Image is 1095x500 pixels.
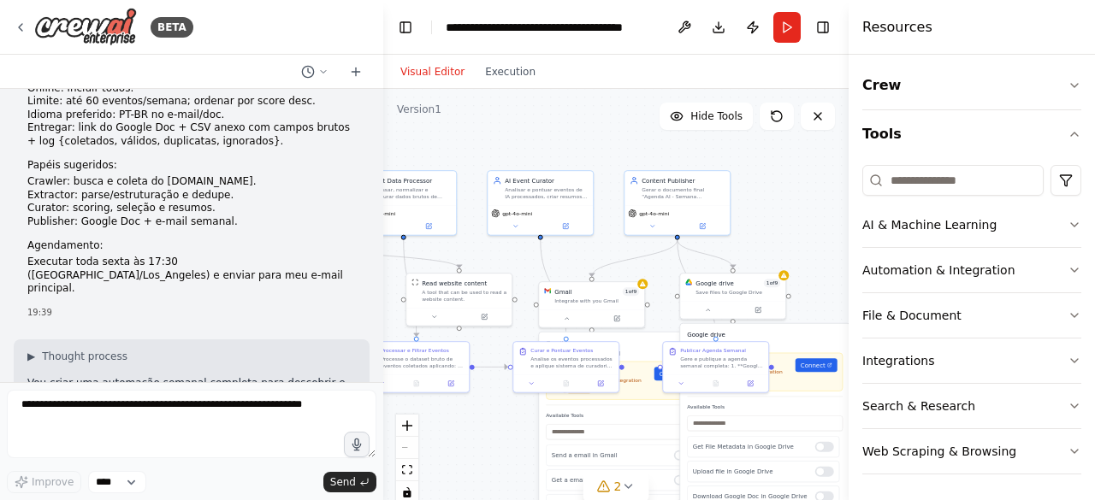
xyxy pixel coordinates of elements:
[680,356,763,369] div: Gere e publique a agenda semanal completa: 1. **Google Doc**: Crie documento "Agenda AI - Semana ...
[27,350,127,363] button: ▶Thought process
[436,379,465,389] button: Open in side panel
[695,289,780,296] div: Save files to Google Drive
[687,403,843,410] label: Available Tools
[27,82,356,96] li: Online: incluir todos.
[294,62,335,82] button: Switch to previous chat
[673,240,720,337] g: Edge from bbc6cb3d-76b7-46cd-9c16-921e0a1c3c95 to 7801d37f-f9eb-49ca-92ee-4e9fa9dfb121
[548,379,584,389] button: No output available
[662,341,769,393] div: Publicar Agenda SemanalGere e publique a agenda semanal completa: 1. **Google Doc**: Crie documen...
[698,379,734,389] button: No output available
[27,350,35,363] span: ▶
[588,240,682,277] g: Edge from bbc6cb3d-76b7-46cd-9c16-921e0a1c3c95 to 9536f21a-c0aa-4e37-9038-84a400ee39c0
[365,210,395,217] span: gpt-4o-mini
[811,15,835,39] button: Hide right sidebar
[862,384,1081,428] button: Search & Research
[693,468,808,476] p: Upload file in Google Drive
[552,377,649,384] p: Connect to use this integration
[862,338,1081,383] button: Integrations
[695,279,734,287] div: Google drive
[487,170,594,236] div: AI Event CuratorAnalisar e pontuar eventos de IA processados, criar resumos inteligentes, identif...
[862,203,1081,247] button: AI & Machine Learning
[368,176,451,185] div: Event Data Processor
[263,240,464,268] g: Edge from 593b8f0d-d129-4c5d-9e30-c78a2b6436d3 to c175c8f0-9194-47e7-8a68-47d8457dece1
[394,15,417,39] button: Hide left sidebar
[862,158,1081,488] div: Tools
[680,347,746,354] div: Publicar Agenda Semanal
[350,170,457,236] div: Event Data ProcessorProcessar, normalizar e estruturar dados brutos de eventos coletados do [DOMA...
[764,279,780,287] span: Number of enabled actions
[552,451,667,460] p: Send a email in Gmail
[734,305,783,315] button: Open in side panel
[368,186,451,200] div: Processar, normalizar e estruturar dados brutos de eventos coletados do [DOMAIN_NAME], aplicando ...
[546,350,701,358] p: Integrate with you Gmail
[796,358,838,372] a: Connect
[639,210,669,217] span: gpt-4o-mini
[530,356,613,369] div: Analise os eventos processados e aplique sistema de curadoria inteligente: 1. **Sistema de Pontua...
[693,368,790,375] p: Connect to use this integration
[27,256,356,296] li: Executar toda sexta às 17:30 ([GEOGRAPHIC_DATA]/Los_Angeles) e enviar para meu e-mail principal.
[396,459,418,481] button: fit view
[27,109,356,122] li: Idioma preferido: PT-BR no e-mail/doc.
[397,103,441,116] div: Version 1
[330,475,356,489] span: Send
[660,369,684,378] span: Connect
[344,432,370,457] button: Click to speak your automation idea
[530,347,593,354] div: Curar e Pontuar Eventos
[27,189,356,203] li: Extractor: parse/estruturação e dedupe.
[42,350,127,363] span: Thought process
[27,159,356,173] p: Papéis sugeridos:
[552,476,667,485] p: Get a email by id in Gmail
[685,279,692,285] img: Google Drive
[151,17,193,38] div: BETA
[660,103,753,130] button: Hide Tools
[27,175,356,189] li: Crawler: busca e coleta do [DOMAIN_NAME].
[505,186,588,200] div: Analisar e pontuar eventos de IA processados, criar resumos inteligentes, identificar os top 5 ev...
[505,176,588,185] div: AI Event Curator
[7,471,81,493] button: Improve
[422,289,506,303] div: A tool that can be used to read a website content.
[536,240,571,337] g: Edge from d07e40a0-c647-4862-a0ec-7b295780e85f to 3eb4120d-bc3d-4177-b142-1e884fd94949
[679,273,786,320] div: Google DriveGoogle drive1of9Save files to Google DriveGoogle driveSave files to Google DriveNot c...
[862,110,1081,158] button: Tools
[654,367,696,380] a: Connect
[801,361,826,369] span: Connect
[678,221,727,232] button: Open in side panel
[554,287,571,296] div: Gmail
[593,314,642,324] button: Open in side panel
[27,95,356,109] li: Limite: até 60 eventos/semana; ordenar por score desc.
[390,62,475,82] button: Visual Editor
[27,202,356,215] li: Curator: scoring, seleção e resumos.
[614,478,622,495] span: 2
[422,279,487,287] div: Read website content
[862,17,932,38] h4: Resources
[396,415,418,437] button: zoom in
[32,475,74,489] span: Improve
[475,62,546,82] button: Execution
[27,377,356,430] p: Vou criar uma automação semanal completa para descobrir e resumir eventos de IA no [GEOGRAPHIC_DA...
[27,121,356,148] li: Entregar: link do Google Doc + CSV anexo com campos brutos + log {coletados, válidos, duplicatas,...
[405,273,512,326] div: ScrapeWebsiteToolRead website contentA tool that can be used to read a website content.
[569,387,590,394] span: Recheck
[342,62,370,82] button: Start a new chat
[405,221,453,232] button: Open in side panel
[381,356,464,369] div: Processe o dataset bruto de eventos coletados aplicando: 1. **Normalização temporal**: Converta t...
[546,412,701,419] label: Available Tools
[502,210,532,217] span: gpt-4o-mini
[400,240,421,337] g: Edge from cb686bd8-b81c-4640-82fb-3a6524cf3463 to 648d50ae-af6e-43a9-a6e2-3a50d06a5be4
[323,472,376,492] button: Send
[544,287,551,294] img: Gmail
[27,239,356,253] p: Agendamento:
[446,19,638,36] nav: breadcrumb
[27,306,356,319] div: 19:39
[554,297,639,304] div: Integrate with you Gmail
[693,443,808,451] p: Get File Metadata in Google Drive
[460,312,509,322] button: Open in side panel
[546,339,701,348] h3: Gmail
[552,387,590,394] button: Recheck
[512,341,619,393] div: Curar e Pontuar EventosAnalise os eventos processados e aplique sistema de curadoria inteligente:...
[623,287,639,296] span: Number of enabled actions
[862,248,1081,292] button: Automation & Integration
[475,362,508,371] g: Edge from 648d50ae-af6e-43a9-a6e2-3a50d06a5be4 to 3eb4120d-bc3d-4177-b142-1e884fd94949
[862,293,1081,338] button: File & Document
[34,8,137,46] img: Logo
